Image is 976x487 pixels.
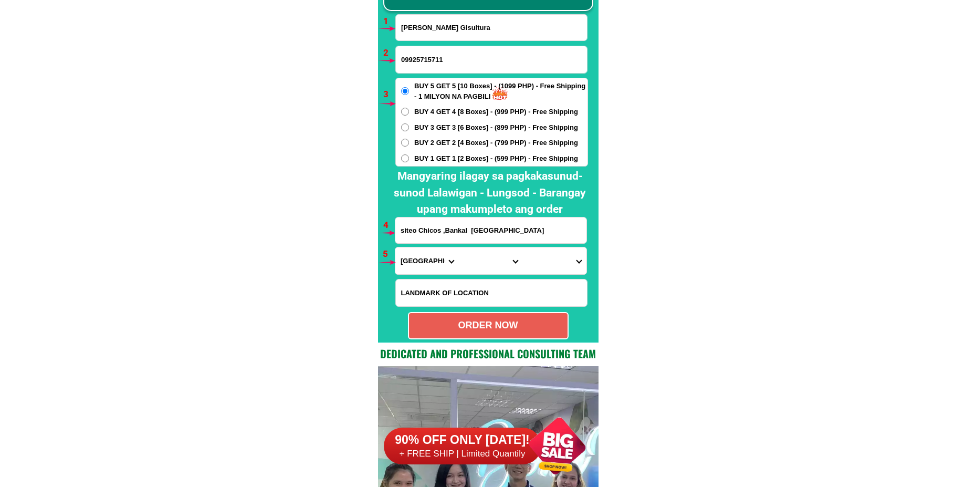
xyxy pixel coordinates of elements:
[383,247,395,261] h6: 5
[383,219,395,232] h6: 4
[414,107,578,117] span: BUY 4 GET 4 [8 Boxes] - (999 PHP) - Free Shipping
[383,46,395,60] h6: 2
[396,279,587,306] input: Input LANDMARKOFLOCATION
[384,448,541,460] h6: + FREE SHIP | Limited Quantily
[383,88,395,101] h6: 3
[383,15,395,28] h6: 1
[384,432,541,448] h6: 90% OFF ONLY [DATE]!
[459,247,522,274] select: Select district
[401,87,409,95] input: BUY 5 GET 5 [10 Boxes] - (1099 PHP) - Free Shipping - 1 MILYON NA PAGBILI
[523,247,586,274] select: Select commune
[414,153,578,164] span: BUY 1 GET 1 [2 Boxes] - (599 PHP) - Free Shipping
[396,15,587,40] input: Input full_name
[396,46,587,73] input: Input phone_number
[409,318,568,333] div: ORDER NOW
[414,138,578,148] span: BUY 2 GET 2 [4 Boxes] - (799 PHP) - Free Shipping
[401,154,409,162] input: BUY 1 GET 1 [2 Boxes] - (599 PHP) - Free Shipping
[414,122,578,133] span: BUY 3 GET 3 [6 Boxes] - (899 PHP) - Free Shipping
[401,139,409,147] input: BUY 2 GET 2 [4 Boxes] - (799 PHP) - Free Shipping
[395,217,586,243] input: Input address
[395,247,459,274] select: Select province
[386,168,593,218] h2: Mangyaring ilagay sa pagkakasunud-sunod Lalawigan - Lungsod - Barangay upang makumpleto ang order
[401,123,409,131] input: BUY 3 GET 3 [6 Boxes] - (899 PHP) - Free Shipping
[378,346,599,361] h2: Dedicated and professional consulting team
[414,81,587,101] span: BUY 5 GET 5 [10 Boxes] - (1099 PHP) - Free Shipping - 1 MILYON NA PAGBILI
[401,108,409,116] input: BUY 4 GET 4 [8 Boxes] - (999 PHP) - Free Shipping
